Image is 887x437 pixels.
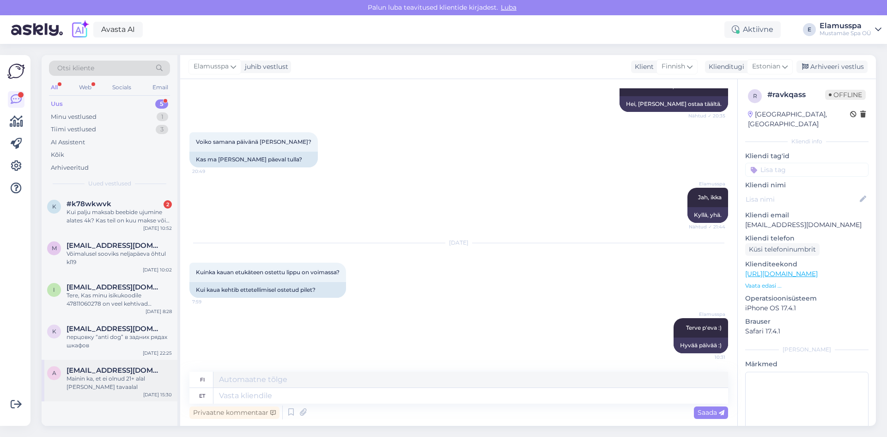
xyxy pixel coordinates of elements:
div: 2 [164,200,172,209]
img: Askly Logo [7,62,25,80]
div: Kliendi info [745,137,869,146]
div: juhib vestlust [241,62,288,72]
div: Privaatne kommentaar [189,406,279,419]
span: Jah, ikka [698,194,722,201]
div: [DATE] 8:28 [146,308,172,315]
span: Saada [698,408,724,417]
span: k [52,328,56,335]
p: Vaata edasi ... [745,282,869,290]
input: Lisa nimi [746,194,858,204]
span: Nähtud ✓ 20:35 [688,112,725,119]
p: Märkmed [745,359,869,369]
div: 5 [155,99,168,109]
span: 10:31 [691,354,725,361]
div: Tere, Kas minu isikukoodile 47811060278 on veel kehtivad pääsmed või ei ole? Lugupidamisega, [GEO... [67,291,172,308]
span: Finnish [662,62,685,72]
p: Operatsioonisüsteem [745,294,869,303]
span: Offline [825,90,866,100]
div: Mustamäe Spa OÜ [820,30,871,37]
p: [EMAIL_ADDRESS][DOMAIN_NAME] [745,220,869,230]
div: All [49,81,60,93]
div: Arhiveeri vestlus [796,61,868,73]
div: Võimalusel sooviks neljapäeva õhtul kl19 [67,250,172,266]
div: 1 [157,112,168,122]
p: iPhone OS 17.4.1 [745,303,869,313]
p: Kliendi telefon [745,234,869,243]
span: Uued vestlused [88,179,131,188]
span: Elamusspa [194,62,229,72]
div: [DATE] 15:30 [143,391,172,398]
span: kristjan.roi@gmail.com [67,325,163,333]
div: Uus [51,99,63,109]
span: a [52,369,56,376]
div: [GEOGRAPHIC_DATA], [GEOGRAPHIC_DATA] [748,110,850,129]
span: Otsi kliente [57,63,94,73]
span: 7:59 [192,298,227,305]
p: Kliendi nimi [745,180,869,190]
span: marit159@gmail.com [67,241,163,250]
p: Kliendi tag'id [745,151,869,161]
a: [URL][DOMAIN_NAME] [745,270,818,278]
div: Mainin ka, et ei olnud 21+ alal [PERSON_NAME] tavaalal [67,375,172,391]
div: [DATE] 10:02 [143,266,172,273]
img: explore-ai [70,20,90,39]
input: Lisa tag [745,163,869,177]
span: Nähtud ✓ 21:44 [689,223,725,230]
span: Kuinka kauan etukäteen ostettu lippu on voimassa? [196,269,340,276]
div: Elamusspa [820,22,871,30]
div: Kui palju maksab beebide ujumine alates 4k? Kas teil on kuu makse või kordade [PERSON_NAME]? [67,208,172,225]
a: Avasta AI [93,22,143,37]
div: E [803,23,816,36]
span: Terve p'eva :) [686,324,722,331]
div: [PERSON_NAME] [745,345,869,354]
p: Safari 17.4.1 [745,326,869,336]
div: Kui kaua kehtib ettetellimisel ostetud pilet? [189,282,346,298]
div: Socials [110,81,133,93]
div: Hyvää päivää :) [674,338,728,353]
span: r [753,92,757,99]
div: Kyllä, yhä. [687,207,728,223]
div: [DATE] 10:52 [143,225,172,232]
span: 20:49 [192,168,227,175]
span: m [52,245,57,252]
span: Luba [498,3,519,12]
div: Arhiveeritud [51,163,89,172]
span: Elamusspa [691,311,725,318]
div: Klienditugi [705,62,744,72]
div: Email [151,81,170,93]
p: Klienditeekond [745,259,869,269]
div: Kõik [51,150,64,160]
div: fi [200,372,205,388]
p: Kliendi email [745,210,869,220]
div: Tiimi vestlused [51,125,96,134]
div: AI Assistent [51,138,85,147]
a: ElamusspaMustamäe Spa OÜ [820,22,881,37]
span: #k78wkwvk [67,200,111,208]
div: Küsi telefoninumbrit [745,243,820,256]
div: Web [77,81,93,93]
div: Kas ma [PERSON_NAME] päeval tulla? [189,152,318,167]
span: Voiko samana päivänä [PERSON_NAME]? [196,138,311,145]
span: alpius.andreas@gmail.com [67,366,163,375]
span: k [52,203,56,210]
div: Klient [631,62,654,72]
div: # ravkqass [767,89,825,100]
span: in7878den@gmail.com [67,283,163,291]
span: i [53,286,55,293]
div: Aktiivne [724,21,781,38]
div: [DATE] [189,239,728,247]
span: Elamusspa [691,180,725,187]
div: et [199,388,205,404]
div: Hei, [PERSON_NAME] ostaa täältä. [620,96,728,112]
span: Estonian [752,62,780,72]
p: Brauser [745,317,869,326]
div: [DATE] 22:25 [143,350,172,357]
div: 3 [156,125,168,134]
div: Minu vestlused [51,112,97,122]
div: перцовку “anti dog” в задних рядах шкафов [67,333,172,350]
